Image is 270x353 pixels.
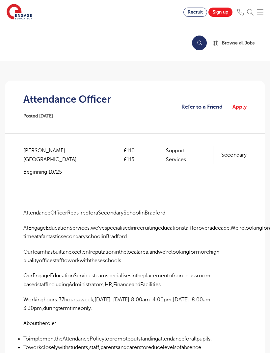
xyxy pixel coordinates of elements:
a: Browse all Jobs [212,39,260,47]
button: Search [192,36,207,50]
p: Secondary [221,151,247,159]
p: Support Services [166,146,213,164]
span: Posted [DATE] [23,113,53,118]
p: AtEngageEducationServices,we’vespecialisedinrecruitingeducationstaffforoveradecade.We’relookingfo... [23,224,247,241]
img: Search [247,9,254,15]
img: Engage Education [7,4,32,20]
span: [PERSON_NAME][GEOGRAPHIC_DATA] [23,146,124,164]
p: Workinghours:37hoursaweek,[DATE]-[DATE]:8.00am-4.00pm,[DATE]-8.00am-3.30pm,duringtermtimeonly. [23,295,247,313]
p: OurEngageEducationServicesteamspecialisesintheplacementofnon-classroom-basedstaffincludingAdminis... [23,271,247,289]
p: AttendanceOfficerRequiredforaSecondarySchoolinBradford [23,209,247,217]
h1: Attendance Officer [23,94,111,105]
a: Apply [232,103,247,111]
img: Mobile Menu [257,9,263,15]
img: Phone [237,9,244,15]
span: Recruit [188,10,203,14]
p: Beginning 10/25 [23,168,124,176]
li: Toworkcloselywithstudents,staff,parentsandcarerstoreducelevelsofabsence. [23,343,247,352]
a: Recruit [183,8,207,17]
p: Ourteamhasbuiltanexcellentreputationinthelocalarea,andwe’relookingformorehigh-qualityofficestafft... [23,248,247,265]
a: Refer to a Friend [181,103,228,111]
span: Browse all Jobs [222,39,255,47]
p: Abouttherole: [23,319,247,328]
li: ToimplementtheAttendancePolicytopromoteoutstandingattendanceforallpupils. [23,335,247,343]
a: Sign up [208,8,232,17]
p: £110 - £115 [124,146,158,164]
